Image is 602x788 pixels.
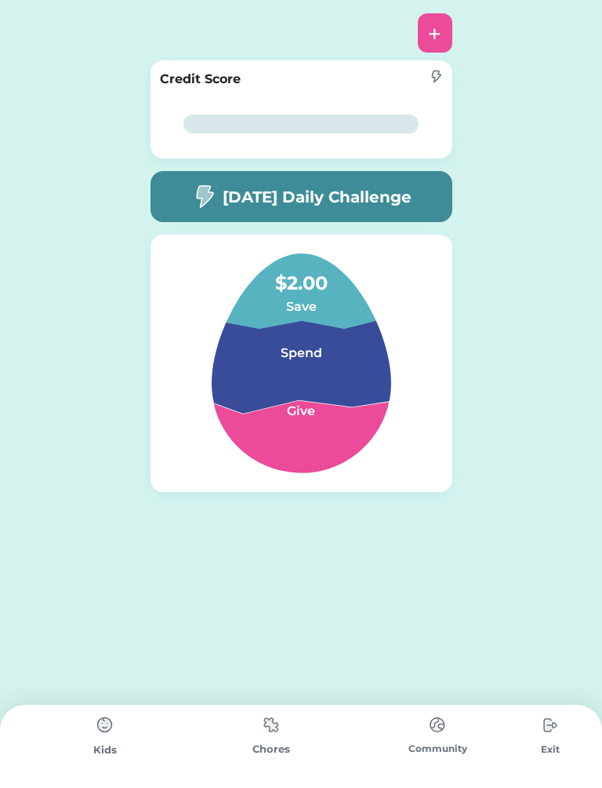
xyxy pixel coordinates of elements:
img: image-flash-1--flash-power-connect-charge-electricity-lightning.svg [430,70,442,83]
img: type%3Dchores%2C%20state%3Ddefault.svg [89,710,121,741]
h6: Give [223,402,379,421]
div: Exit [520,742,580,757]
img: image-flash-1--flash-power-connect-charge-electricity-lightning.svg [191,184,216,209]
h6: Credit Score [160,70,241,89]
h6: Spend [223,344,379,363]
h6: Save [223,297,379,316]
h4: $2.00 [223,254,379,297]
div: Chores [188,742,354,757]
img: yH5BAEAAAAALAAAAAABAAEAAAIBRAA7 [150,14,185,49]
img: type%3Dchores%2C%20state%3Ddefault.svg [422,710,453,740]
img: yH5BAEAAAAALAAAAAABAAEAAAIBRAA7 [389,98,440,149]
h5: [DATE] Daily Challenge [223,185,412,209]
div: + [428,21,441,45]
img: Group%201.svg [174,254,429,473]
img: type%3Dchores%2C%20state%3Ddefault.svg [535,710,566,741]
img: type%3Dchores%2C%20state%3Ddefault.svg [256,710,287,740]
div: Kids [22,742,188,758]
div: Community [354,742,520,756]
